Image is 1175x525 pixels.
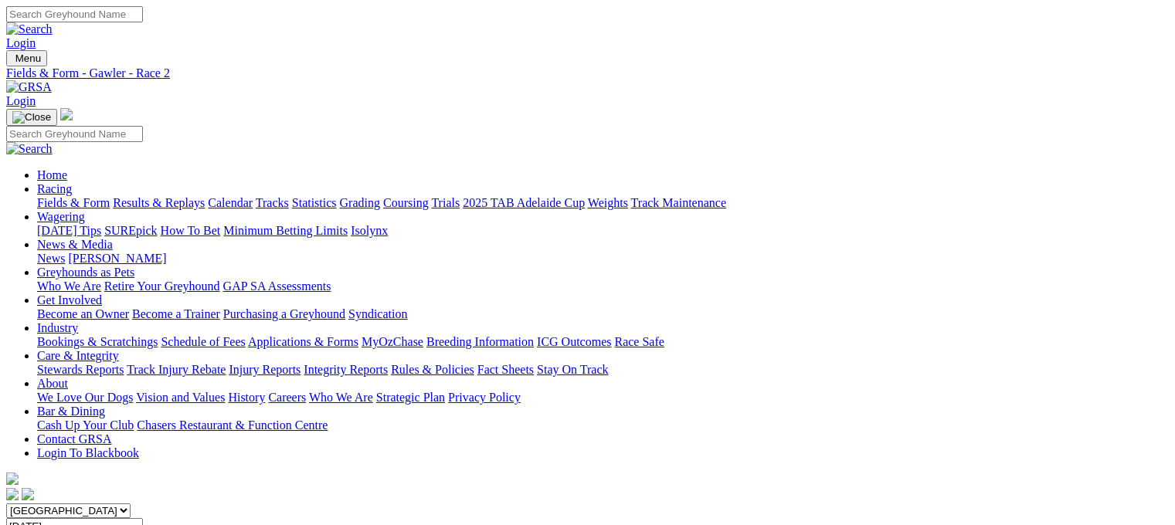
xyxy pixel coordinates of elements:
[37,252,65,265] a: News
[37,446,139,459] a: Login To Blackbook
[37,224,101,237] a: [DATE] Tips
[223,307,345,320] a: Purchasing a Greyhound
[37,238,113,251] a: News & Media
[537,335,611,348] a: ICG Outcomes
[6,488,19,500] img: facebook.svg
[15,52,41,64] span: Menu
[631,196,726,209] a: Track Maintenance
[37,279,101,293] a: Who We Are
[37,266,134,279] a: Greyhounds as Pets
[37,196,110,209] a: Fields & Form
[376,391,445,404] a: Strategic Plan
[12,111,51,124] img: Close
[104,279,220,293] a: Retire Your Greyhound
[268,391,306,404] a: Careers
[537,363,608,376] a: Stay On Track
[132,307,220,320] a: Become a Trainer
[463,196,585,209] a: 2025 TAB Adelaide Cup
[292,196,337,209] a: Statistics
[37,418,1169,432] div: Bar & Dining
[6,36,36,49] a: Login
[37,321,78,334] a: Industry
[37,168,67,181] a: Home
[37,391,133,404] a: We Love Our Dogs
[37,432,111,445] a: Contact GRSA
[477,363,534,376] a: Fact Sheets
[37,307,129,320] a: Become an Owner
[137,418,328,432] a: Chasers Restaurant & Function Centre
[431,196,460,209] a: Trials
[304,363,388,376] a: Integrity Reports
[37,349,119,362] a: Care & Integrity
[37,307,1169,321] div: Get Involved
[37,391,1169,405] div: About
[6,22,53,36] img: Search
[37,335,158,348] a: Bookings & Scratchings
[37,405,105,418] a: Bar & Dining
[6,50,47,66] button: Toggle navigation
[588,196,628,209] a: Weights
[127,363,226,376] a: Track Injury Rebate
[391,363,474,376] a: Rules & Policies
[37,335,1169,349] div: Industry
[37,224,1169,238] div: Wagering
[6,66,1169,80] a: Fields & Form - Gawler - Race 2
[223,224,348,237] a: Minimum Betting Limits
[60,108,73,120] img: logo-grsa-white.png
[340,196,380,209] a: Grading
[228,391,265,404] a: History
[113,196,205,209] a: Results & Replays
[448,391,521,404] a: Privacy Policy
[229,363,301,376] a: Injury Reports
[351,224,388,237] a: Isolynx
[6,109,57,126] button: Toggle navigation
[37,252,1169,266] div: News & Media
[37,377,68,390] a: About
[383,196,429,209] a: Coursing
[362,335,423,348] a: MyOzChase
[309,391,373,404] a: Who We Are
[426,335,534,348] a: Breeding Information
[614,335,664,348] a: Race Safe
[208,196,253,209] a: Calendar
[161,224,221,237] a: How To Bet
[37,363,1169,377] div: Care & Integrity
[348,307,407,320] a: Syndication
[37,196,1169,210] div: Racing
[104,224,157,237] a: SUREpick
[6,126,143,142] input: Search
[161,335,245,348] a: Schedule of Fees
[256,196,289,209] a: Tracks
[37,418,134,432] a: Cash Up Your Club
[6,6,143,22] input: Search
[22,488,34,500] img: twitter.svg
[6,94,36,107] a: Login
[37,363,124,376] a: Stewards Reports
[37,182,72,195] a: Racing
[6,80,52,94] img: GRSA
[223,279,331,293] a: GAP SA Assessments
[37,279,1169,293] div: Greyhounds as Pets
[6,142,53,156] img: Search
[37,293,102,307] a: Get Involved
[37,210,85,223] a: Wagering
[6,472,19,485] img: logo-grsa-white.png
[68,252,166,265] a: [PERSON_NAME]
[136,391,225,404] a: Vision and Values
[248,335,358,348] a: Applications & Forms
